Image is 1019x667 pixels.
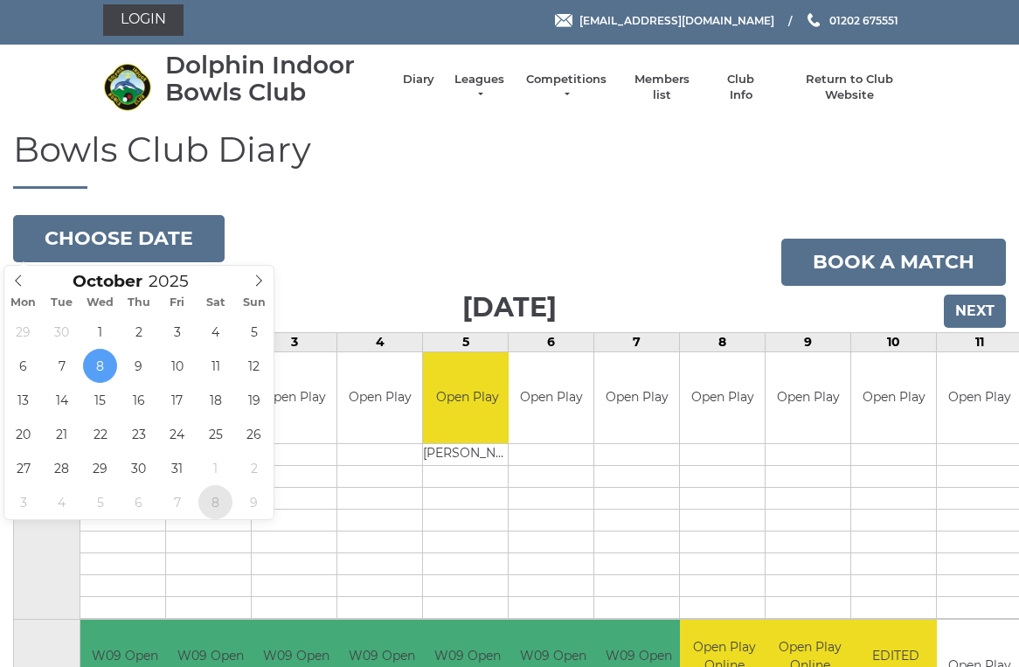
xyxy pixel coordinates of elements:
[45,315,79,349] span: September 30, 2025
[766,352,850,444] td: Open Play
[784,72,916,103] a: Return to Club Website
[237,451,271,485] span: November 2, 2025
[83,383,117,417] span: October 15, 2025
[452,72,507,103] a: Leagues
[423,352,511,444] td: Open Play
[579,13,774,26] span: [EMAIL_ADDRESS][DOMAIN_NAME]
[625,72,697,103] a: Members list
[160,383,194,417] span: October 17, 2025
[158,297,197,309] span: Fri
[198,315,232,349] span: October 4, 2025
[944,295,1006,328] input: Next
[6,451,40,485] span: October 27, 2025
[142,271,211,291] input: Scroll to increment
[103,63,151,111] img: Dolphin Indoor Bowls Club
[160,315,194,349] span: October 3, 2025
[103,4,184,36] a: Login
[6,417,40,451] span: October 20, 2025
[403,72,434,87] a: Diary
[160,417,194,451] span: October 24, 2025
[6,383,40,417] span: October 13, 2025
[13,130,1006,189] h1: Bowls Club Diary
[716,72,766,103] a: Club Info
[198,349,232,383] span: October 11, 2025
[237,417,271,451] span: October 26, 2025
[6,485,40,519] span: November 3, 2025
[808,13,820,27] img: Phone us
[160,451,194,485] span: October 31, 2025
[594,352,679,444] td: Open Play
[509,352,593,444] td: Open Play
[237,315,271,349] span: October 5, 2025
[45,485,79,519] span: November 4, 2025
[198,383,232,417] span: October 18, 2025
[121,315,156,349] span: October 2, 2025
[83,485,117,519] span: November 5, 2025
[121,485,156,519] span: November 6, 2025
[6,315,40,349] span: September 29, 2025
[165,52,385,106] div: Dolphin Indoor Bowls Club
[198,451,232,485] span: November 1, 2025
[120,297,158,309] span: Thu
[235,297,274,309] span: Sun
[121,451,156,485] span: October 30, 2025
[83,417,117,451] span: October 22, 2025
[252,352,336,444] td: Open Play
[805,12,898,29] a: Phone us 01202 675551
[83,349,117,383] span: October 8, 2025
[81,297,120,309] span: Wed
[781,239,1006,286] a: Book a match
[121,349,156,383] span: October 9, 2025
[45,349,79,383] span: October 7, 2025
[829,13,898,26] span: 01202 675551
[252,332,337,351] td: 3
[4,297,43,309] span: Mon
[594,332,680,351] td: 7
[766,332,851,351] td: 9
[680,332,766,351] td: 8
[237,485,271,519] span: November 9, 2025
[555,14,572,27] img: Email
[237,349,271,383] span: October 12, 2025
[83,315,117,349] span: October 1, 2025
[160,349,194,383] span: October 10, 2025
[45,417,79,451] span: October 21, 2025
[121,417,156,451] span: October 23, 2025
[509,332,594,351] td: 6
[337,332,423,351] td: 4
[337,352,422,444] td: Open Play
[197,297,235,309] span: Sat
[851,332,937,351] td: 10
[6,349,40,383] span: October 6, 2025
[73,274,142,290] span: Scroll to increment
[160,485,194,519] span: November 7, 2025
[198,417,232,451] span: October 25, 2025
[237,383,271,417] span: October 19, 2025
[45,451,79,485] span: October 28, 2025
[555,12,774,29] a: Email [EMAIL_ADDRESS][DOMAIN_NAME]
[851,352,936,444] td: Open Play
[83,451,117,485] span: October 29, 2025
[13,215,225,262] button: Choose date
[524,72,608,103] a: Competitions
[45,383,79,417] span: October 14, 2025
[423,444,511,466] td: [PERSON_NAME]
[121,383,156,417] span: October 16, 2025
[43,297,81,309] span: Tue
[680,352,765,444] td: Open Play
[198,485,232,519] span: November 8, 2025
[423,332,509,351] td: 5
